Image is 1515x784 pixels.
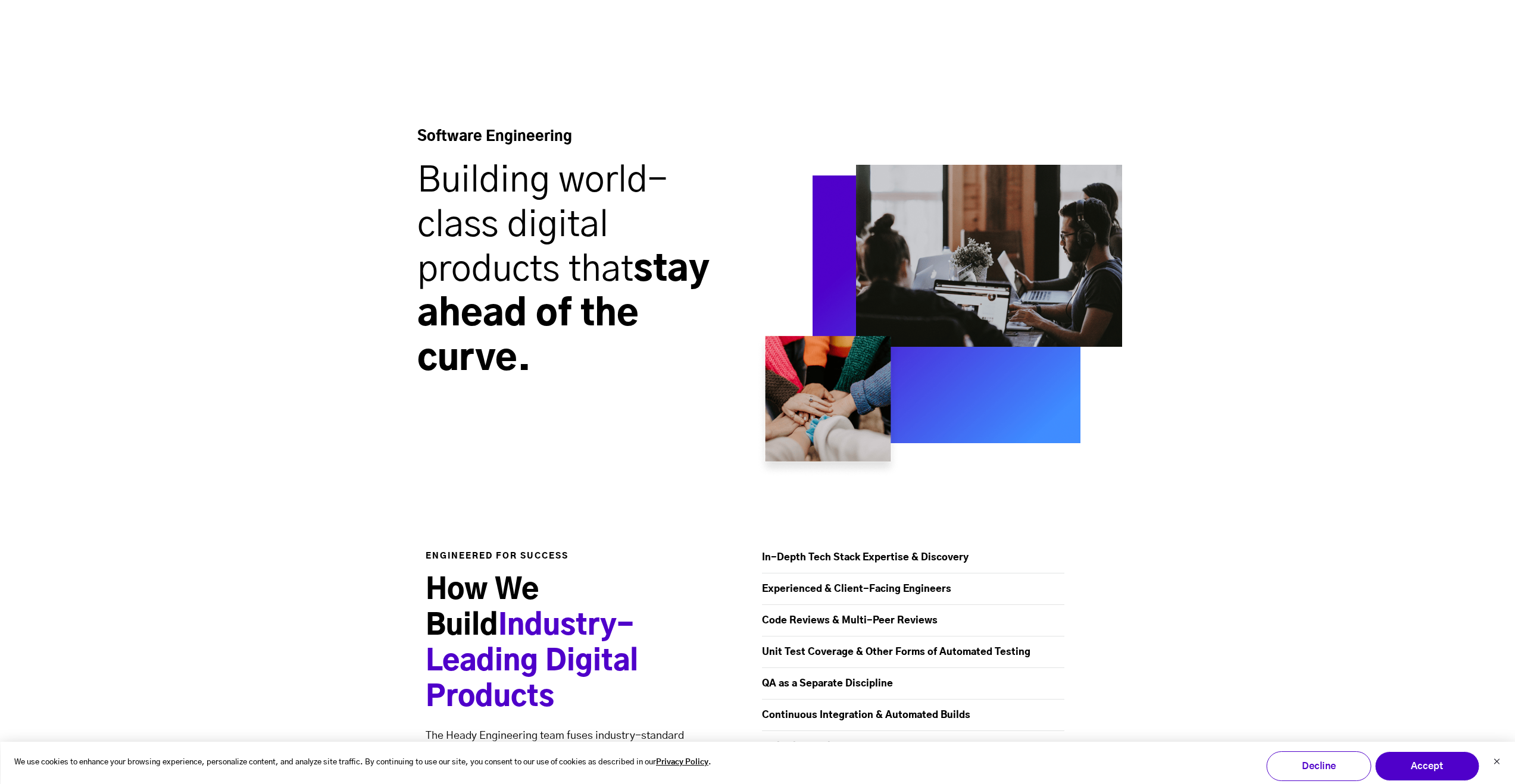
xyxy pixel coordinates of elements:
[762,647,1030,657] strong: Unit Test Coverage & Other Forms of Automated Testing
[1375,751,1479,781] button: Accept
[856,165,1122,347] img: engg_large_png
[762,679,893,688] strong: QA as a Separate Discipline
[426,552,568,560] strong: ENGINEERED FOR SUCCESS
[762,584,951,594] strong: Experienced & Client-Facing Engineers
[417,159,738,382] h1: stay ahead of the curve.
[1493,757,1500,769] button: Dismiss cookie banner
[756,334,900,478] img: engg_small_png
[656,756,708,770] a: Privacy Policy
[762,553,969,562] strong: In-Depth Tech Stack Expertise & Discovery
[417,163,667,288] span: Building world-class digital products that
[1266,751,1371,781] button: Decline
[14,756,711,770] p: We use cookies to enhance your browsing experience, personalize content, and analyze site traffic...
[426,612,638,712] span: Industry-Leading Digital Products
[762,616,938,625] strong: Code Reviews & Multi-Peer Reviews
[813,175,1080,443] img: engg_square_png
[417,127,690,159] h4: Software Engineering
[426,573,685,716] h2: How We Build
[762,710,970,720] strong: Continuous Integration & Automated Builds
